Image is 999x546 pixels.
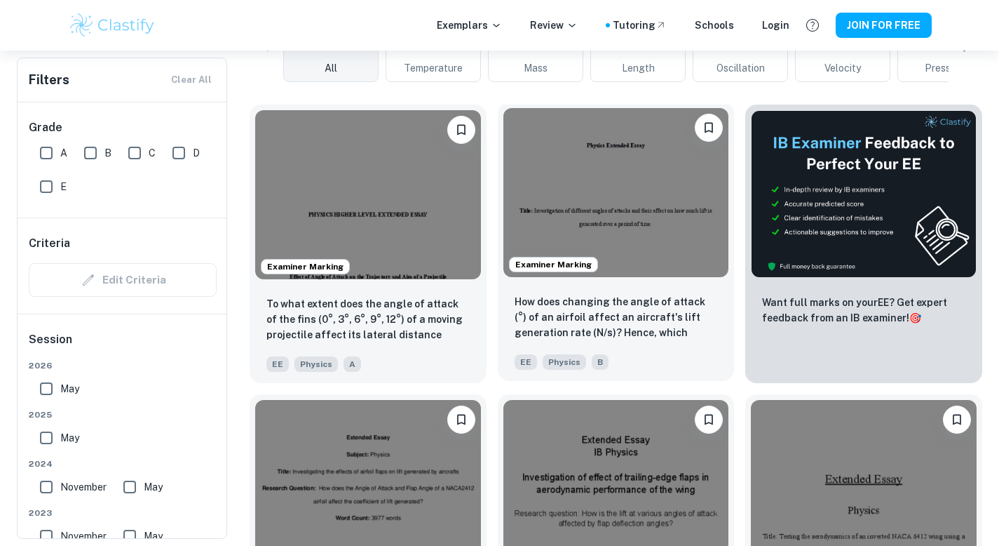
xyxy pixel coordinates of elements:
span: All [325,60,337,76]
span: May [144,528,163,544]
span: A [344,357,361,372]
span: EE [515,354,537,370]
span: Examiner Marking [261,260,349,273]
span: 2024 [29,458,217,470]
h6: Session [29,331,217,359]
span: Examiner Marking [510,258,597,271]
button: Please log in to bookmark exemplars [447,116,475,144]
span: A [60,145,67,161]
span: Pressure [925,60,965,76]
span: Physics [543,354,586,370]
img: Thumbnail [751,110,977,278]
a: Examiner MarkingPlease log in to bookmark exemplarsTo what extent does the angle of attack of the... [250,105,487,383]
span: May [60,430,79,446]
span: C [149,145,156,161]
span: B [104,145,111,161]
p: Want full marks on your EE ? Get expert feedback from an IB examiner! [762,295,965,326]
span: EE [266,357,289,372]
span: B [592,354,609,370]
span: 2026 [29,359,217,372]
span: Oscillation [716,60,765,76]
span: Length [622,60,655,76]
p: How does changing the angle of attack (°) of an airfoil affect an aircraft's lift generation rate... [515,294,718,342]
img: Physics EE example thumbnail: How does changing the angle of attack (° [503,108,729,277]
a: ThumbnailWant full marks on yourEE? Get expert feedback from an IB examiner! [745,105,982,383]
button: Please log in to bookmark exemplars [943,406,971,434]
span: May [144,479,163,495]
span: D [193,145,200,161]
span: May [60,381,79,397]
p: To what extent does the angle of attack of the fins (0°, 3°, 6°, 9°, 12°) of a moving projectile ... [266,296,470,344]
p: Review [530,18,578,33]
button: Please log in to bookmark exemplars [695,406,723,434]
span: Velocity [824,60,861,76]
span: 2025 [29,408,217,421]
img: Physics EE example thumbnail: To what extent does the angle of attack [255,110,481,279]
h6: Filters [29,70,69,90]
span: 2023 [29,507,217,519]
span: E [60,179,67,194]
div: Criteria filters are unavailable when searching by topic [29,263,217,297]
span: Mass [524,60,548,76]
a: Tutoring [613,18,667,33]
span: Temperature [404,60,463,76]
span: November [60,528,107,544]
button: Please log in to bookmark exemplars [695,114,723,142]
button: Please log in to bookmark exemplars [447,406,475,434]
span: 🎯 [909,312,921,324]
p: Exemplars [437,18,502,33]
h6: Grade [29,119,217,136]
h6: Criteria [29,235,70,252]
img: Clastify logo [68,11,157,39]
a: Login [762,18,789,33]
button: JOIN FOR FREE [836,13,932,38]
a: Examiner MarkingPlease log in to bookmark exemplarsHow does changing the angle of attack (°) of a... [498,105,735,383]
span: Physics [294,357,338,372]
button: Help and Feedback [801,13,824,37]
span: November [60,479,107,495]
a: Schools [695,18,734,33]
